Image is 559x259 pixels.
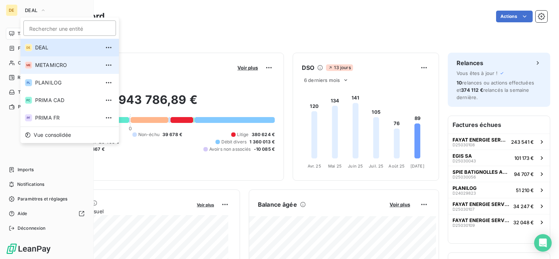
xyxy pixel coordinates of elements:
div: PC [25,97,32,104]
button: EGIS SAD25030043101 173 € [448,150,550,166]
span: Paiements [18,104,40,110]
h6: Factures échues [448,116,550,134]
tspan: Juin 25 [348,164,363,169]
span: PLANILOG [453,185,477,191]
tspan: Avr. 25 [308,164,321,169]
span: DEAL [25,7,37,13]
span: D25030109 [453,223,475,228]
button: Voir plus [195,201,216,208]
span: PLANILOG [35,79,100,86]
span: D25030108 [453,143,475,147]
tspan: Mai 25 [328,164,342,169]
span: Paramètres et réglages [18,196,67,202]
button: FAYAT ENERGIE SERVICESD2503010932 048 € [448,214,550,230]
span: Factures [18,45,37,52]
span: Tâches [18,89,33,95]
tspan: Août 25 [389,164,405,169]
h2: 943 786,89 € [41,93,275,115]
button: FAYAT ENERGIE SERVICESD2503010734 247 € [448,198,550,214]
span: METAMICRO [35,61,100,69]
button: Voir plus [387,201,412,208]
span: Avoirs non associés [209,146,251,153]
div: ME [25,61,32,69]
span: 6 derniers mois [304,77,340,83]
div: PF [25,114,32,121]
div: DE [25,44,32,51]
span: Non-échu [138,131,160,138]
span: 39 678 € [162,131,182,138]
span: Voir plus [197,202,214,207]
span: 32 048 € [513,219,534,225]
button: Actions [496,11,533,22]
a: Aide [6,208,87,219]
button: SPIE BATIGNOLLES AMITECD2503005694 707 € [448,166,550,182]
span: FAYAT ENERGIE SERVICES [453,137,508,143]
button: FAYAT ENERGIE SERVICESD25030108243 541 € [448,134,550,150]
span: -10 085 € [254,146,275,153]
img: Logo LeanPay [6,243,51,255]
span: 380 624 € [252,131,275,138]
span: Chiffre d'affaires mensuel [41,207,192,215]
h6: DSO [302,63,314,72]
span: 1 360 013 € [250,139,275,145]
span: Vous êtes à jour ! [457,70,498,76]
span: Aide [18,210,27,217]
tspan: Juil. 25 [369,164,383,169]
span: 101 173 € [514,155,534,161]
span: 243 541 € [511,139,534,145]
span: 13 jours [326,64,353,71]
span: PRIMA FR [35,114,100,121]
span: 0 [129,125,132,131]
span: 51 210 € [516,187,534,193]
span: D25030056 [453,175,476,179]
h6: Relances [457,59,483,67]
span: SPIE BATIGNOLLES AMITEC [453,169,511,175]
button: Voir plus [235,64,260,71]
span: Relances [18,74,37,81]
span: D25030043 [453,159,476,163]
h6: Balance âgée [258,200,297,209]
tspan: [DATE] [410,164,424,169]
span: Notifications [17,181,44,188]
span: 374 112 € [461,87,483,93]
span: Imports [18,166,34,173]
span: 10 [457,80,462,86]
div: Open Intercom Messenger [534,234,552,252]
span: Clients [18,60,33,66]
span: Voir plus [390,202,410,207]
span: Déconnexion [18,225,46,232]
span: Litige [237,131,249,138]
span: DEAL [35,44,100,51]
input: placeholder [23,20,116,36]
span: FAYAT ENERGIE SERVICES [453,201,510,207]
span: Voir plus [237,65,258,71]
span: EGIS SA [453,153,472,159]
span: D25030107 [453,207,474,211]
div: DE [6,4,18,16]
span: Débit divers [221,139,247,145]
span: relances ou actions effectuées et relancés la semaine dernière. [457,80,534,100]
div: PL [25,79,32,86]
span: 94 707 € [514,171,534,177]
span: Vue consolidée [34,131,71,139]
button: PLANILOGD2402982351 210 € [448,182,550,198]
span: Tableau de bord [18,30,52,37]
span: FAYAT ENERGIE SERVICES [453,217,510,223]
span: 34 247 € [513,203,534,209]
span: D24029823 [453,191,476,195]
span: PRIMA CAD [35,97,100,104]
